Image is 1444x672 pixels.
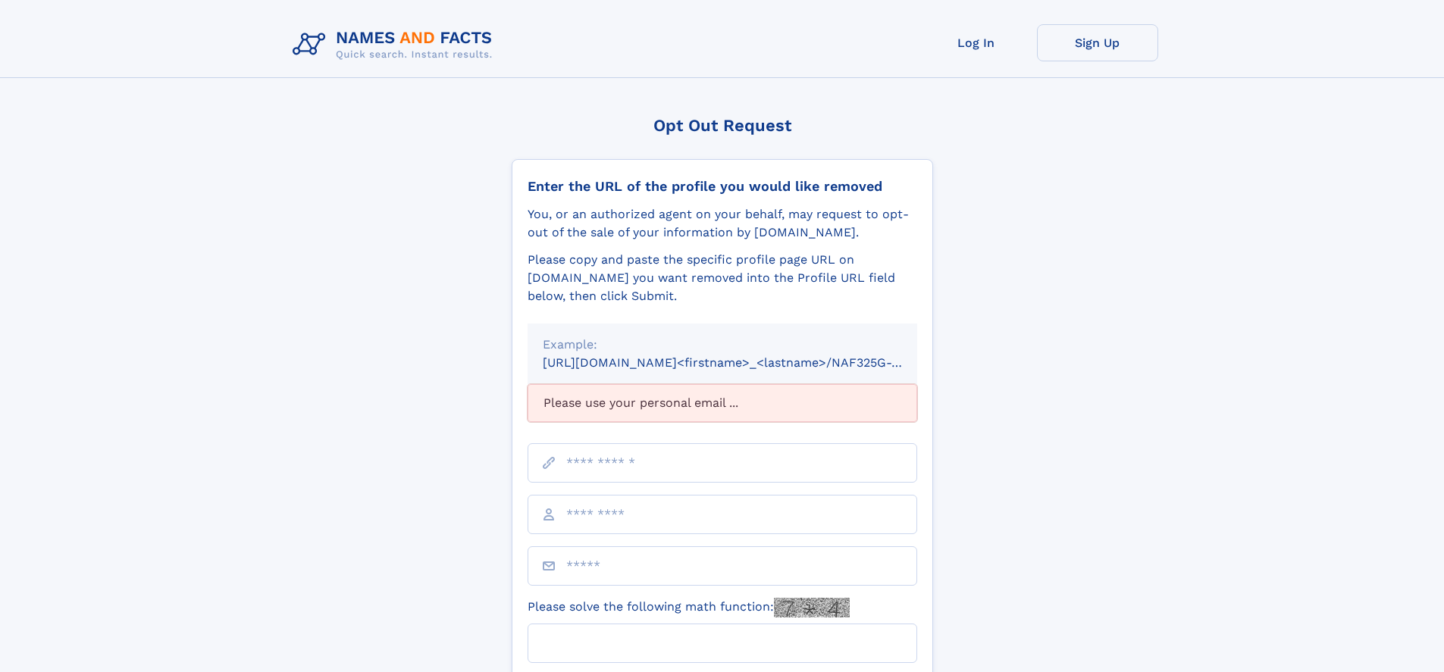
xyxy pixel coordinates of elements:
label: Please solve the following math function: [528,598,850,617]
a: Sign Up [1037,24,1158,61]
img: Logo Names and Facts [287,24,505,65]
a: Log In [916,24,1037,61]
div: You, or an authorized agent on your behalf, may request to opt-out of the sale of your informatio... [528,205,917,242]
div: Opt Out Request [512,116,933,135]
small: [URL][DOMAIN_NAME]<firstname>_<lastname>/NAF325G-xxxxxxxx [543,355,946,370]
div: Please use your personal email ... [528,384,917,422]
div: Example: [543,336,902,354]
div: Please copy and paste the specific profile page URL on [DOMAIN_NAME] you want removed into the Pr... [528,251,917,305]
div: Enter the URL of the profile you would like removed [528,178,917,195]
